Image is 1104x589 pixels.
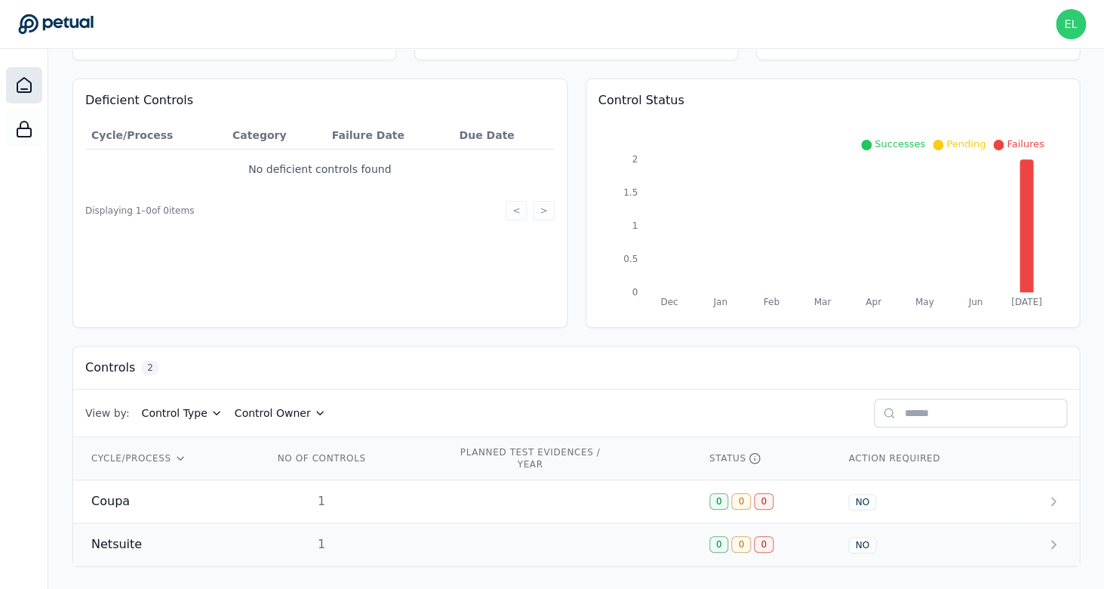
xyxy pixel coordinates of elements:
[457,446,602,470] div: PLANNED TEST EVIDENCES / YEAR
[6,67,42,103] a: Dashboard
[660,297,678,307] tspan: Dec
[1056,9,1086,39] img: eliot+doordash@petual.ai
[731,493,751,510] div: 0
[141,360,159,375] span: 2
[226,122,326,150] th: Category
[91,452,237,464] div: CYCLE/PROCESS
[709,493,729,510] div: 0
[754,536,773,553] div: 0
[1007,138,1044,150] span: Failures
[533,201,554,220] button: >
[18,14,94,35] a: Go to Dashboard
[731,536,751,553] div: 0
[763,297,779,307] tspan: Feb
[85,122,226,150] th: Cycle/Process
[813,297,831,307] tspan: Mar
[506,201,527,220] button: <
[6,111,42,147] a: SOC
[91,492,130,510] span: Coupa
[85,205,194,217] span: Displaying 1– 0 of 0 items
[623,254,637,264] tspan: 0.5
[85,359,135,377] h3: Controls
[712,297,727,307] tspan: Jan
[598,91,1068,109] h3: Control Status
[754,493,773,510] div: 0
[85,406,130,421] span: View by:
[865,297,881,307] tspan: Apr
[946,138,986,150] span: Pending
[142,406,223,421] button: Control Type
[85,91,555,109] h3: Deficient Controls
[848,537,875,554] div: NO
[830,437,1007,480] th: ACTION REQUIRED
[326,122,454,150] th: Failure Date
[632,220,638,231] tspan: 1
[915,297,933,307] tspan: May
[709,536,729,553] div: 0
[85,150,555,190] td: No deficient controls found
[91,535,142,554] span: Netsuite
[875,138,925,150] span: Successes
[273,492,370,510] div: 1
[709,452,813,464] div: STATUS
[453,122,554,150] th: Due Date
[967,297,983,307] tspan: Jun
[632,287,638,298] tspan: 0
[273,535,370,554] div: 1
[632,154,638,165] tspan: 2
[273,452,370,464] div: NO OF CONTROLS
[1010,297,1041,307] tspan: [DATE]
[623,187,637,198] tspan: 1.5
[848,494,875,510] div: NO
[235,406,326,421] button: Control Owner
